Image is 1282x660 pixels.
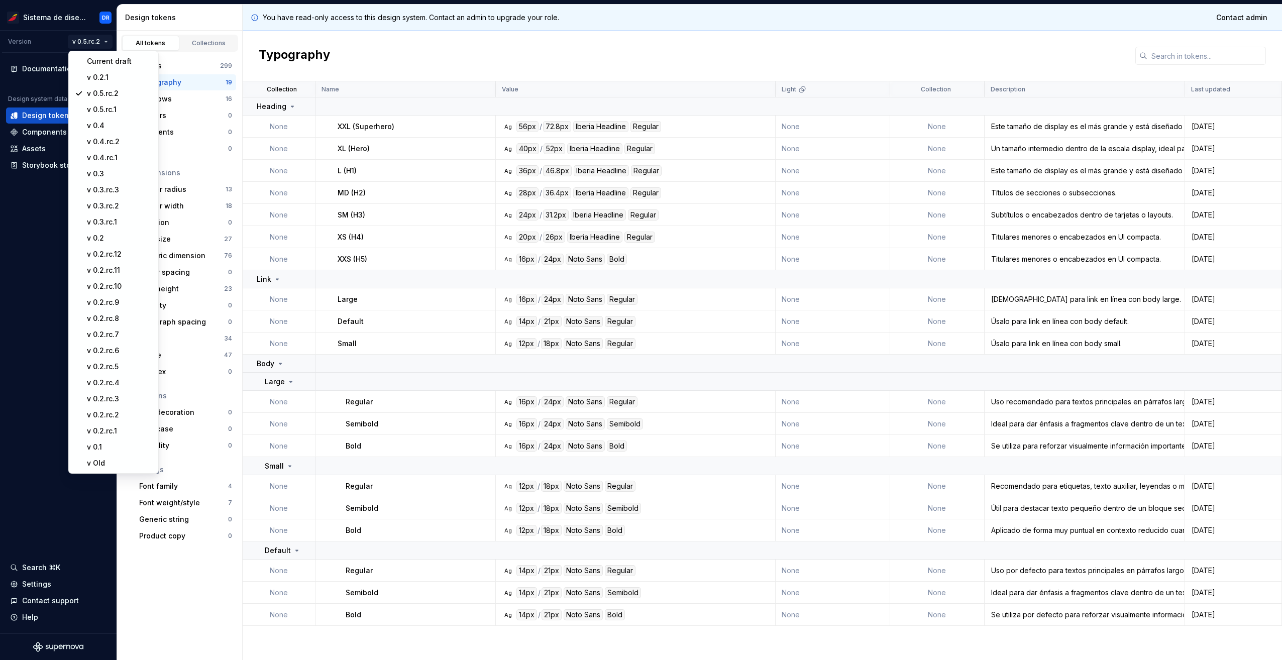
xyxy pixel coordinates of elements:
div: v 0.2.rc.11 [87,265,152,275]
div: v 0.2 [87,233,152,243]
div: v 0.2.rc.2 [87,410,152,420]
div: v 0.2.rc.9 [87,297,152,307]
div: v 0.2.rc.10 [87,281,152,291]
div: v 0.5.rc.1 [87,104,152,115]
div: v 0.4 [87,121,152,131]
div: v 0.1 [87,442,152,452]
div: v 0.3.rc.3 [87,185,152,195]
div: v 0.5.rc.2 [87,88,152,98]
div: v 0.3 [87,169,152,179]
div: v 0.3.rc.1 [87,217,152,227]
div: v 0.2.rc.5 [87,362,152,372]
div: v 0.2.rc.6 [87,346,152,356]
div: v 0.4.rc.2 [87,137,152,147]
div: v 0.2.rc.8 [87,313,152,323]
div: v Old [87,458,152,468]
div: Current draft [87,56,152,66]
div: v 0.2.rc.1 [87,426,152,436]
div: v 0.2.rc.7 [87,329,152,340]
div: v 0.2.1 [87,72,152,82]
div: v 0.4.rc.1 [87,153,152,163]
div: v 0.2.rc.3 [87,394,152,404]
div: v 0.3.rc.2 [87,201,152,211]
div: v 0.2.rc.4 [87,378,152,388]
div: v 0.2.rc.12 [87,249,152,259]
